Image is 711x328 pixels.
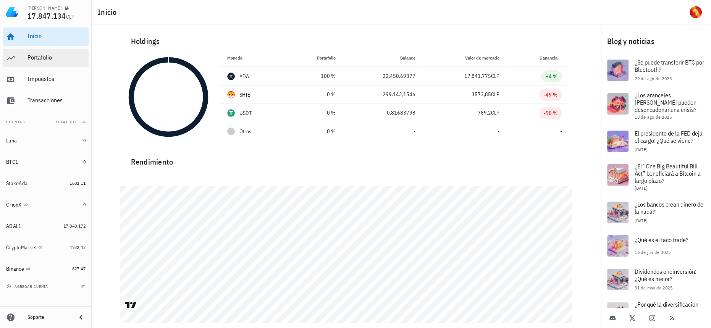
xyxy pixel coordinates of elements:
[422,49,506,67] th: Valor de mercado
[63,223,86,229] span: 17.840.172
[635,249,671,255] span: 16 de jun de 2025
[635,91,696,113] span: ¿Los aranceles [PERSON_NAME] pueden desencadenar una crisis?
[601,263,711,296] a: Dividendos o reinversión: ¿Qué es mejor? 31 de may de 2025
[125,29,568,53] div: Holdings
[3,70,89,89] a: Impuestos
[544,109,557,117] div: -98 %
[635,185,647,191] span: [DATE]
[3,92,89,110] a: Transacciones
[69,180,86,186] span: 1602,11
[6,6,18,18] img: LedgiFi
[601,229,711,263] a: ¿Qué es el taco trade? 16 de jun de 2025
[348,72,415,80] div: 22.450,69377
[83,202,86,207] span: 0
[472,91,491,98] span: 3573,85
[293,90,336,99] div: 0 %
[227,73,235,80] div: ADA-icon
[3,49,89,67] a: Portafolio
[66,13,75,20] span: CLP
[3,153,89,171] a: BTC1 0
[3,196,89,214] a: OrionX 0
[601,124,711,158] a: El presidente de la FED deja el cargo: ¿Qué se viene? [DATE]
[464,73,491,79] span: 17.841.775
[478,109,491,116] span: 789,2
[125,150,568,168] div: Rendimiento
[601,53,711,87] a: ¿Se puede transferir BTC por Bluetooth? 29 de ago de 2025
[544,91,557,99] div: -49 %
[414,128,415,135] span: -
[540,55,562,61] span: Ganancia
[3,174,89,192] a: StakeAda 1602,11
[6,266,24,272] div: Binance
[239,128,251,136] span: Otros
[635,236,688,244] span: ¿Qué es el taco trade?
[8,284,48,289] span: agregar cuenta
[287,49,342,67] th: Portafolio
[227,91,235,99] div: SHIB-icon
[3,260,89,278] a: Binance 627,47
[601,29,711,53] div: Blog y noticias
[5,283,52,290] button: agregar cuenta
[690,6,702,18] div: avatar
[601,158,711,196] a: ¿El “One Big Beautiful Bill Act” beneficiará a Bitcoin a largo plazo? [DATE]
[6,137,17,144] div: Luna
[293,72,336,80] div: 100 %
[27,75,86,82] div: Impuestos
[83,137,86,143] span: 0
[3,27,89,46] a: Inicio
[3,238,89,257] a: CryptoMarket 4732,42
[498,128,499,135] span: -
[3,131,89,150] a: Luna 0
[221,49,287,67] th: Moneda
[27,314,70,320] div: Soporte
[6,180,27,187] div: StakeAda
[239,73,249,80] div: ADA
[293,128,336,136] div: 0 %
[6,244,37,251] div: CryptoMarket
[3,113,89,131] button: CuentasTotal CLP
[239,109,252,117] div: USDT
[635,268,696,283] span: Dividendos o reinversión: ¿Qué es mejor?
[6,159,18,165] div: BTC1
[635,76,672,81] span: 29 de ago de 2025
[635,147,647,152] span: [DATE]
[6,223,21,229] div: ADAL1
[27,5,61,11] div: [PERSON_NAME]
[227,109,235,117] div: USDT-icon
[348,109,415,117] div: 0,81683798
[6,202,22,208] div: OrionX
[27,32,86,40] div: Inicio
[491,109,499,116] span: CLP
[239,91,251,99] div: SHIB
[27,54,86,61] div: Portafolio
[601,87,711,124] a: ¿Los aranceles [PERSON_NAME] pueden desencadenar una crisis? 18 de ago de 2025
[635,285,672,291] span: 31 de may de 2025
[635,162,701,184] span: ¿El “One Big Beautiful Bill Act” beneficiará a Bitcoin a largo plazo?
[491,91,499,98] span: CLP
[635,114,672,120] span: 18 de ago de 2025
[635,58,704,73] span: ¿Se puede transferir BTC por Bluetooth?
[3,217,89,235] a: ADAL1 17.840.172
[342,49,422,67] th: Balance
[27,97,86,104] div: Transacciones
[635,200,703,215] span: ¿Los bancos crean dinero de la nada?
[72,266,86,271] span: 627,47
[27,11,66,21] span: 17.847.134
[69,244,86,250] span: 4732,42
[83,159,86,165] span: 0
[293,109,336,117] div: 0 %
[491,73,499,79] span: CLP
[601,196,711,229] a: ¿Los bancos crean dinero de la nada? [DATE]
[560,128,562,135] span: -
[348,90,415,99] div: 299.143,1546
[98,6,120,18] h1: Inicio
[635,129,703,144] span: El presidente de la FED deja el cargo: ¿Qué se viene?
[635,218,647,223] span: [DATE]
[546,73,557,80] div: +4 %
[55,120,78,124] span: Total CLP
[124,301,137,309] a: Charting by TradingView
